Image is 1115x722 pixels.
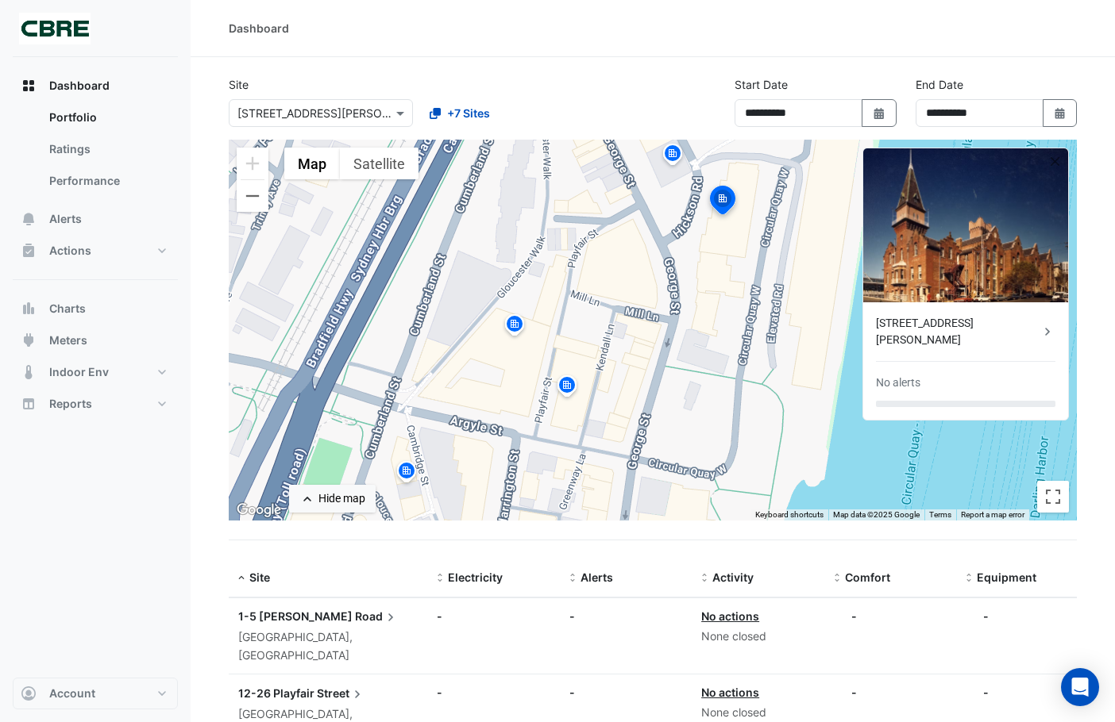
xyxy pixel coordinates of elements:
[21,211,37,227] app-icon: Alerts
[977,570,1036,584] span: Equipment
[701,704,815,722] div: None closed
[1061,668,1099,706] div: Open Intercom Messenger
[448,570,503,584] span: Electricity
[13,235,178,267] button: Actions
[735,76,788,93] label: Start Date
[21,396,37,412] app-icon: Reports
[701,686,759,699] a: No actions
[21,364,37,380] app-icon: Indoor Env
[317,684,365,701] span: Street
[37,102,178,133] a: Portfolio
[13,70,178,102] button: Dashboard
[447,105,490,121] span: +7 Sites
[21,301,37,317] app-icon: Charts
[863,148,1068,302] img: 1-5 Hickson Road
[845,570,890,584] span: Comfort
[961,510,1024,519] a: Report a map error
[851,608,857,624] div: -
[49,211,82,227] span: Alerts
[929,510,951,519] a: Terms (opens in new tab)
[284,148,340,179] button: Show street map
[983,684,989,701] div: -
[355,608,399,625] span: Road
[833,510,920,519] span: Map data ©2025 Google
[237,180,268,212] button: Zoom out
[569,684,683,701] div: -
[49,332,87,348] span: Meters
[233,500,285,520] a: Open this area in Google Maps (opens a new window)
[916,76,963,93] label: End Date
[394,459,419,487] img: site-pin.svg
[983,608,989,624] div: -
[237,148,268,179] button: Zoom in
[49,396,92,412] span: Reports
[340,148,419,179] button: Show satellite imagery
[13,203,178,235] button: Alerts
[37,133,178,165] a: Ratings
[238,628,418,665] div: [GEOGRAPHIC_DATA], [GEOGRAPHIC_DATA]
[49,686,95,701] span: Account
[318,490,365,507] div: Hide map
[49,243,91,259] span: Actions
[13,388,178,420] button: Reports
[660,142,685,170] img: site-pin.svg
[37,165,178,197] a: Performance
[238,609,353,623] span: 1-5 [PERSON_NAME]
[249,570,270,584] span: Site
[705,183,740,221] img: site-pin-selected.svg
[13,293,178,325] button: Charts
[233,500,285,520] img: Google
[502,313,527,340] img: site-pin.svg
[229,20,289,36] div: Dashboard
[49,364,109,380] span: Indoor Env
[229,76,249,93] label: Site
[49,301,86,317] span: Charts
[13,678,178,709] button: Account
[21,78,37,94] app-icon: Dashboard
[437,608,550,624] div: -
[13,356,178,388] button: Indoor Env
[876,374,920,391] div: No alerts
[1037,481,1069,513] button: Toggle fullscreen view
[437,684,550,701] div: -
[19,13,91,44] img: Company Logo
[554,374,580,401] img: site-pin.svg
[13,102,178,203] div: Dashboard
[21,243,37,259] app-icon: Actions
[569,608,683,624] div: -
[419,99,500,127] button: +7 Sites
[872,106,886,120] fa-icon: Select Date
[581,570,613,584] span: Alerts
[701,609,759,623] a: No actions
[1053,106,1067,120] fa-icon: Select Date
[876,315,1040,348] div: [STREET_ADDRESS][PERSON_NAME]
[13,325,178,356] button: Meters
[851,684,857,701] div: -
[238,686,314,700] span: 12-26 Playfair
[755,509,824,520] button: Keyboard shortcuts
[289,485,376,513] button: Hide map
[49,78,110,94] span: Dashboard
[712,570,754,584] span: Activity
[21,332,37,348] app-icon: Meters
[701,628,815,646] div: None closed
